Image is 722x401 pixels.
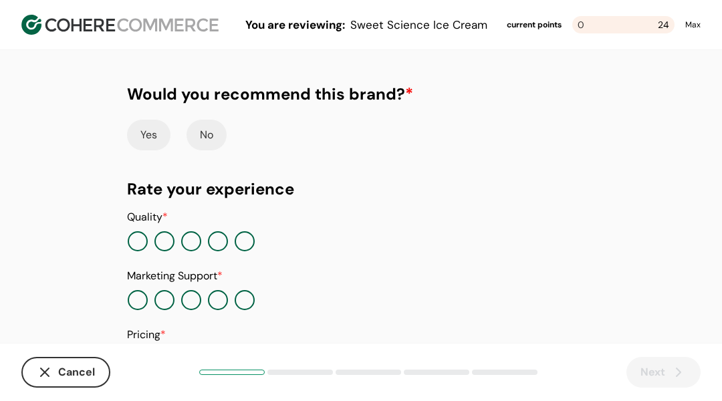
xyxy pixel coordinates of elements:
button: Cancel [21,357,110,388]
div: current points [507,19,562,31]
div: Would you recommend this brand? [127,82,413,106]
label: Pricing [127,327,166,342]
button: Next [626,357,701,388]
button: No [187,120,227,150]
button: Yes [127,120,170,150]
img: Cohere Logo [21,15,219,35]
label: Quality [127,210,168,224]
label: Marketing Support [127,269,223,283]
span: Sweet Science Ice Cream [350,17,487,32]
div: Rate your experience [127,177,595,201]
span: 24 [658,16,669,33]
div: Max [685,19,701,31]
span: You are reviewing: [245,17,345,32]
span: 0 [578,19,584,31]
